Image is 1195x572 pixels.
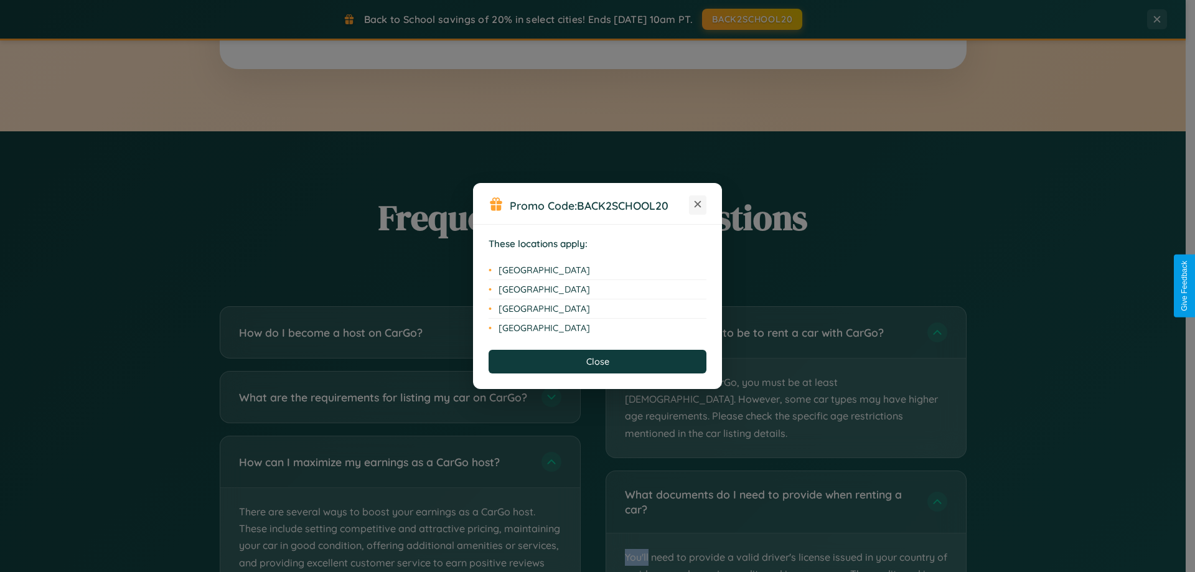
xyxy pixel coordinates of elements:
b: BACK2SCHOOL20 [577,199,668,212]
h3: Promo Code: [510,199,689,212]
li: [GEOGRAPHIC_DATA] [489,280,706,299]
li: [GEOGRAPHIC_DATA] [489,319,706,337]
strong: These locations apply: [489,238,588,250]
li: [GEOGRAPHIC_DATA] [489,299,706,319]
button: Close [489,350,706,373]
li: [GEOGRAPHIC_DATA] [489,261,706,280]
div: Give Feedback [1180,261,1189,311]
